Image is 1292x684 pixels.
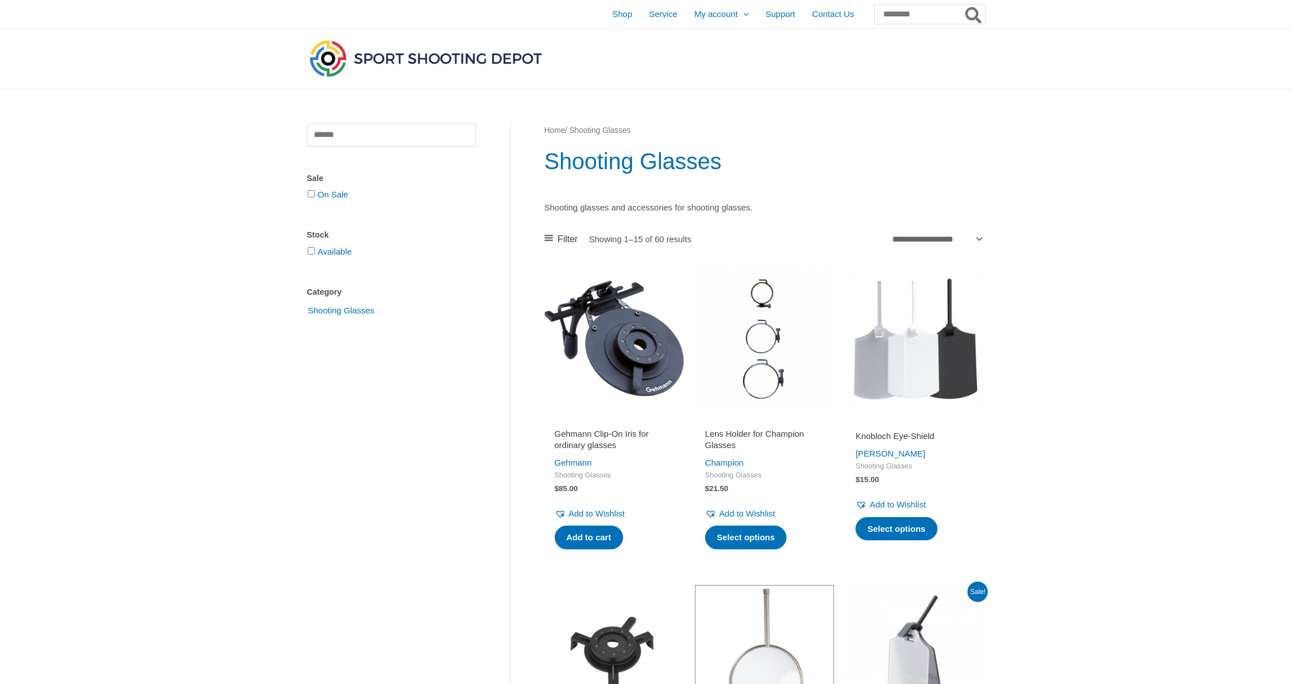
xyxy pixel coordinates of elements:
[705,506,775,522] a: Add to Wishlist
[967,582,988,602] span: Sale!
[545,269,684,408] img: Gehmann Clip-On Iris
[555,458,592,467] a: Gehmann
[545,123,985,138] nav: Breadcrumb
[555,484,559,493] span: $
[705,415,824,428] iframe: Customer reviews powered by Trustpilot
[705,484,710,493] span: $
[705,458,744,467] a: Champion
[307,37,545,79] img: Sport Shooting Depot
[545,126,565,135] a: Home
[855,475,879,484] bdi: 15.00
[589,235,692,243] p: Showing 1–15 of 60 results
[308,190,315,197] input: On Sale
[870,500,926,509] span: Add to Wishlist
[569,509,625,518] span: Add to Wishlist
[855,475,860,484] span: $
[855,462,974,471] span: Shooting Glasses
[555,484,578,493] bdi: 85.00
[555,415,673,428] iframe: Customer reviews powered by Trustpilot
[318,190,348,199] a: On Sale
[855,431,974,446] a: Knobloch Eye-Shield
[545,231,578,248] a: Filter
[555,428,673,455] a: Gehmann Clip-On Iris for ordinary glasses
[307,227,476,243] div: Stock
[555,428,673,450] h2: Gehmann Clip-On Iris for ordinary glasses
[558,231,578,248] span: Filter
[307,170,476,187] div: Sale
[855,431,974,442] h2: Knobloch Eye-Shield
[307,301,376,320] span: Shooting Glasses
[705,526,787,549] a: Select options for “Lens Holder for Champion Glasses”
[555,526,623,549] a: Add to cart: “Gehmann Clip-On Iris for ordinary glasses”
[855,449,925,458] a: [PERSON_NAME]
[705,471,824,480] span: Shooting Glasses
[307,284,476,300] div: Category
[307,305,376,315] a: Shooting Glasses
[855,517,937,541] a: Select options for “Knobloch Eye-Shield”
[308,247,315,255] input: Available
[963,5,985,24] button: Search
[719,509,775,518] span: Add to Wishlist
[318,247,352,256] a: Available
[555,506,625,522] a: Add to Wishlist
[888,231,985,248] select: Shop order
[705,484,728,493] bdi: 21.50
[855,497,926,513] a: Add to Wishlist
[555,471,673,480] span: Shooting Glasses
[705,428,824,455] a: Lens Holder for Champion Glasses
[855,415,974,428] iframe: Customer reviews powered by Trustpilot
[695,269,834,408] img: Lens Holder for Champion Glasses
[545,200,985,216] p: Shooting glasses and accessories for shooting glasses.
[705,428,824,450] h2: Lens Holder for Champion Glasses
[545,145,985,177] h1: Shooting Glasses
[845,269,984,408] img: Knobloch Eye-Shield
